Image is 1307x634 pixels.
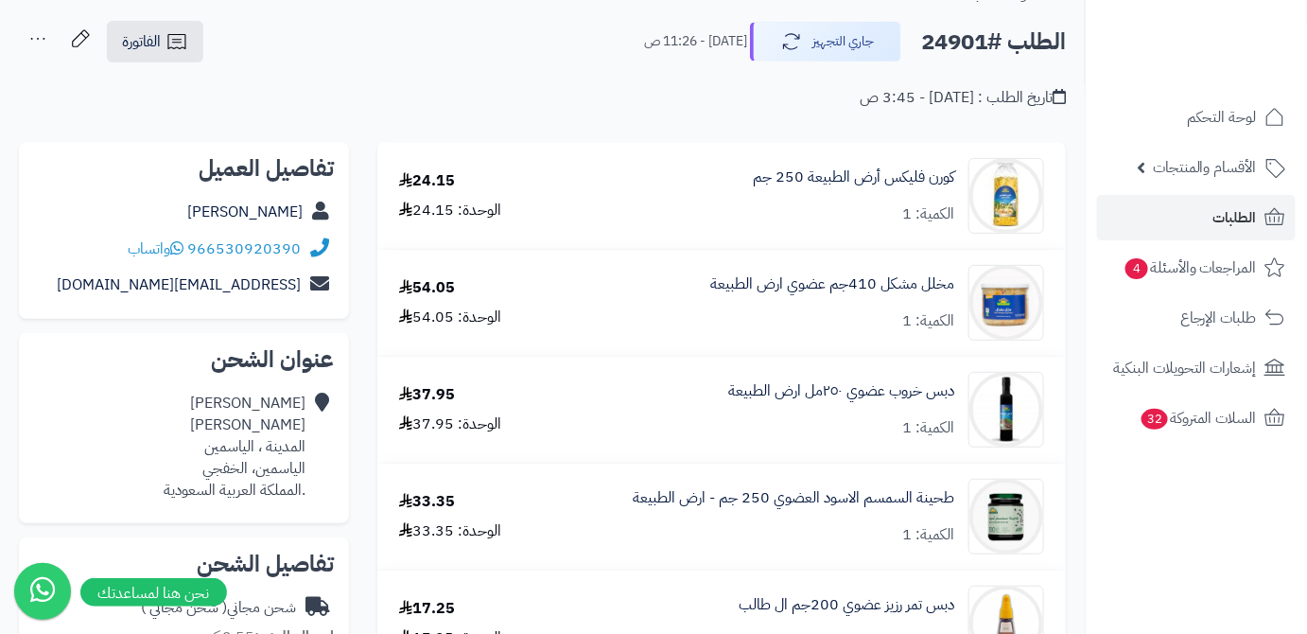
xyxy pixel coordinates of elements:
a: دبس تمر رزيز عضوي 200جم ال طالب [739,594,954,616]
a: الطلبات [1097,195,1296,240]
span: طلبات الإرجاع [1180,305,1257,331]
a: كورن فليكس أرض الطبيعة 250 جم [753,167,954,188]
div: الوحدة: 33.35 [399,520,501,542]
img: 1655724658-raw-veg._1-90x90.jpg [969,265,1043,341]
span: الفاتورة [122,30,161,53]
h2: تفاصيل العميل [34,157,334,180]
span: إشعارات التحويلات البنكية [1113,355,1257,381]
a: [EMAIL_ADDRESS][DOMAIN_NAME] [57,273,301,296]
div: الوحدة: 37.95 [399,414,501,435]
span: 4 [1125,258,1148,279]
div: الكمية: 1 [902,310,954,332]
div: الكمية: 1 [902,417,954,439]
a: المراجعات والأسئلة4 [1097,245,1296,291]
a: 966530920390 [187,238,301,260]
div: [PERSON_NAME] [PERSON_NAME] المدينة ، الياسمين الياسمين، الخفجي .المملكة العربية السعودية [164,393,305,501]
a: طلبات الإرجاع [1097,295,1296,341]
a: دبس خروب عضوي ٢٥٠مل ارض الطبيعة [728,380,954,402]
div: تاريخ الطلب : [DATE] - 3:45 ص [860,87,1066,109]
span: الطلبات [1213,204,1257,231]
a: السلات المتروكة32 [1097,396,1296,441]
h2: عنوان الشحن [34,348,334,371]
div: 24.15 [399,170,455,192]
a: لوحة التحكم [1097,95,1296,140]
div: الوحدة: 24.15 [399,200,501,221]
div: الكمية: 1 [902,203,954,225]
h2: تفاصيل الشحن [34,553,334,575]
div: 33.35 [399,491,455,513]
span: الأقسام والمنتجات [1153,154,1257,181]
img: Corn-Flakes.jpg.320x400_q95_upscale-True-90x90.jpg [969,158,1043,234]
span: 32 [1141,409,1168,430]
span: السلات المتروكة [1140,405,1257,431]
a: واتساب [128,238,183,260]
span: ( شحن مجاني ) [141,596,227,619]
a: إشعارات التحويلات البنكية [1097,345,1296,391]
a: [PERSON_NAME] [187,201,303,223]
div: 17.25 [399,598,455,620]
a: الفاتورة [107,21,203,62]
img: 1685910006-carob_syrup_1-90x90.jpg [969,372,1043,448]
small: [DATE] - 11:26 ص [644,32,747,51]
button: جاري التجهيز [750,22,901,62]
div: 54.05 [399,277,455,299]
a: طحينة السمسم الاسود العضوي 250 جم - ارض الطبيعة [633,487,954,509]
div: شحن مجاني [141,597,296,619]
img: 1713479429-4b73fa2b-da62-4e6d-97ce-932598d61091_rOoGjcHjB-90x90.jpeg [969,479,1043,555]
div: الكمية: 1 [902,524,954,546]
span: لوحة التحكم [1187,104,1257,131]
h2: الطلب #24901 [921,23,1066,62]
div: 37.95 [399,384,455,406]
span: المراجعات والأسئلة [1124,255,1257,281]
div: الوحدة: 54.05 [399,307,501,328]
a: مخلل مشكل 410جم عضوي ارض الطبيعة [710,273,954,295]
